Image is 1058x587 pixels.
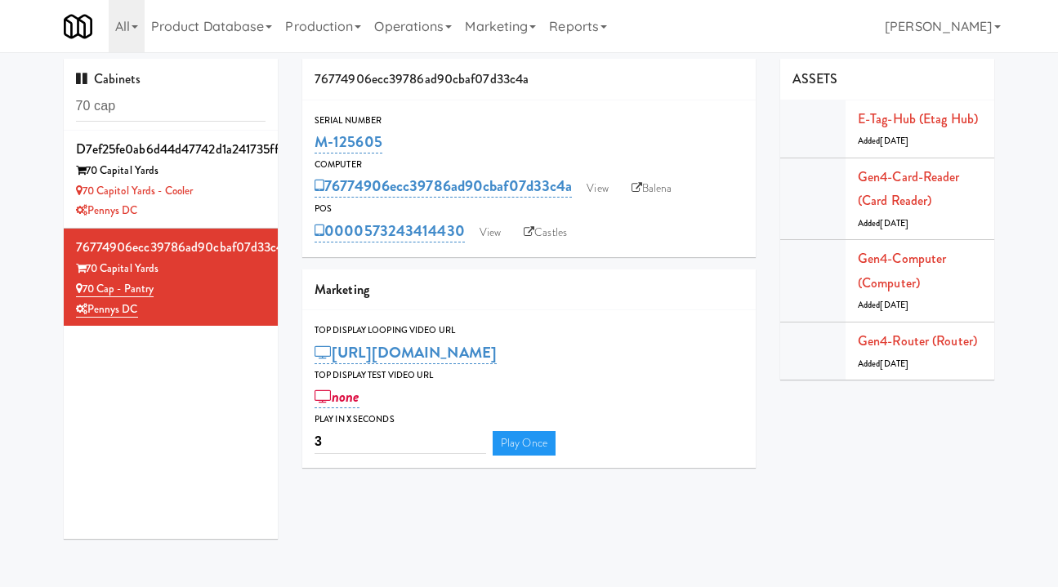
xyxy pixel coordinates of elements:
span: [DATE] [880,217,908,229]
a: Balena [623,176,681,201]
div: 70 Capital Yards [76,161,266,181]
div: 70 Capital Yards [76,259,266,279]
span: [DATE] [880,299,908,311]
a: Play Once [493,431,556,456]
a: Gen4-card-reader (Card Reader) [858,167,960,211]
li: d7ef25fe0ab6d44d47742d1a241735ff70 Capital Yards 70 Capitol Yards - CoolerPennys DC [64,131,279,229]
div: 76774906ecc39786ad90cbaf07d33c4a [76,235,266,260]
a: Castles [516,220,575,245]
a: M-125605 [315,131,382,153]
span: Marketing [315,280,369,299]
a: Pennys DC [76,202,138,218]
div: Top Display Test Video Url [315,367,743,384]
a: 70 Cap - Pantry [76,281,154,297]
a: 70 Capitol Yards - Cooler [76,183,194,198]
span: [DATE] [880,358,908,370]
a: [URL][DOMAIN_NAME] [315,341,497,364]
span: Added [858,135,908,147]
a: Pennys DC [76,301,138,318]
span: Added [858,358,908,370]
span: [DATE] [880,135,908,147]
a: 76774906ecc39786ad90cbaf07d33c4a [315,175,572,198]
span: Added [858,299,908,311]
div: 76774906ecc39786ad90cbaf07d33c4a [302,59,756,100]
div: Computer [315,157,743,173]
div: Top Display Looping Video Url [315,322,743,339]
a: Gen4-computer (Computer) [858,249,946,292]
li: 76774906ecc39786ad90cbaf07d33c4a70 Capital Yards 70 Cap - PantryPennys DC [64,229,279,326]
span: ASSETS [792,69,838,88]
a: View [578,176,616,201]
div: Serial Number [315,113,743,129]
input: Search cabinets [76,91,266,122]
a: 0000573243414430 [315,220,465,242]
a: E-tag-hub (Etag Hub) [858,109,978,128]
img: Micromart [64,12,92,41]
span: Cabinets [76,69,141,88]
div: Play in X seconds [315,411,743,428]
span: Added [858,217,908,229]
a: View [471,220,509,245]
a: Gen4-router (Router) [858,331,977,350]
a: none [315,385,359,408]
div: POS [315,201,743,217]
div: d7ef25fe0ab6d44d47742d1a241735ff [76,137,266,162]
